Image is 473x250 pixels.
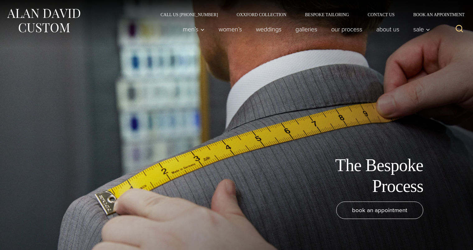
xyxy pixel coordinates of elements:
[369,23,406,35] a: About Us
[289,23,324,35] a: Galleries
[227,12,296,17] a: Oxxford Collection
[6,7,81,34] img: Alan David Custom
[183,26,205,32] span: Men’s
[404,12,467,17] a: Book an Appointment
[452,22,467,37] button: View Search Form
[352,206,407,215] span: book an appointment
[176,23,434,35] nav: Primary Navigation
[212,23,249,35] a: Women’s
[324,23,369,35] a: Our Process
[358,12,404,17] a: Contact Us
[336,202,423,219] a: book an appointment
[283,155,423,197] h1: The Bespoke Process
[249,23,289,35] a: weddings
[296,12,358,17] a: Bespoke Tailoring
[151,12,467,17] nav: Secondary Navigation
[151,12,227,17] a: Call Us [PHONE_NUMBER]
[413,26,430,32] span: Sale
